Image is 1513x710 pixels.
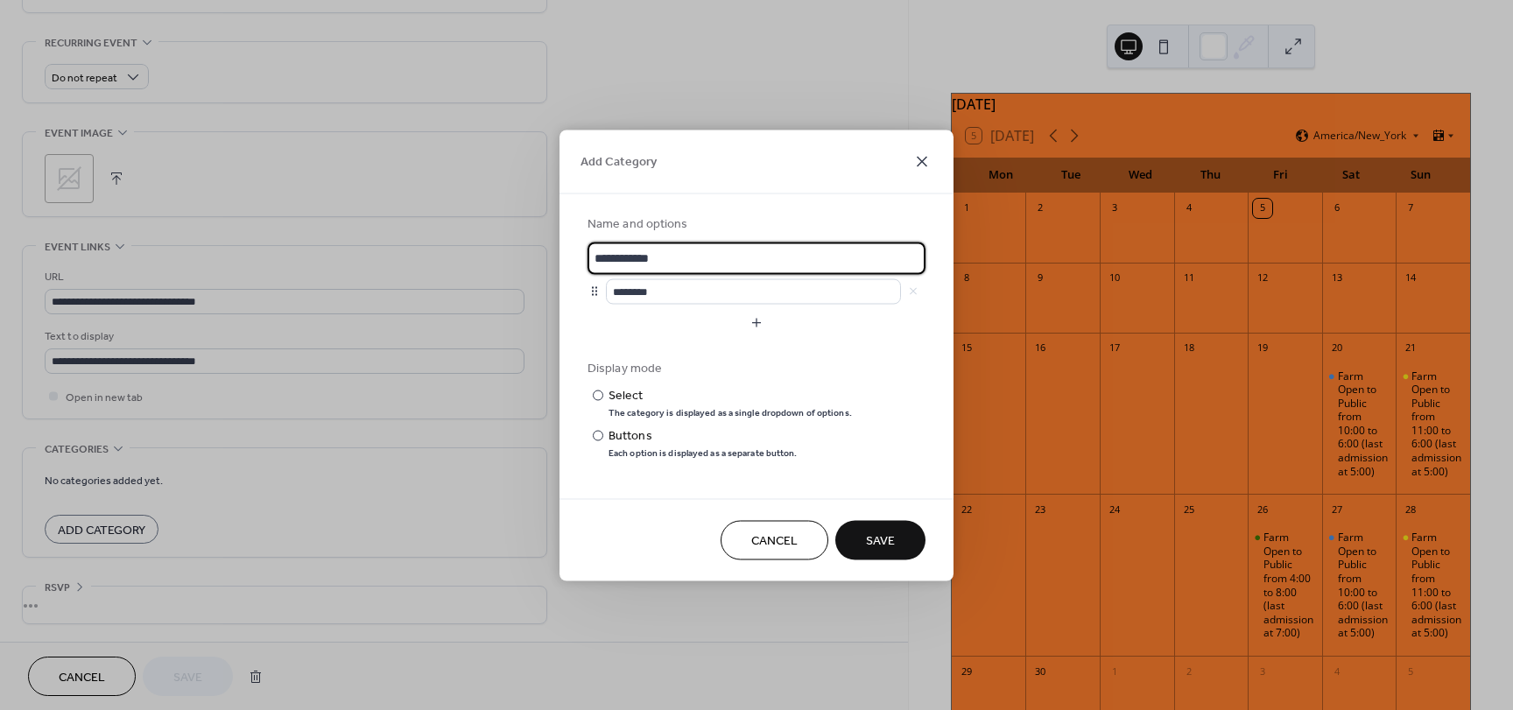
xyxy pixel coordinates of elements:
button: Save [835,520,925,559]
button: Cancel [721,520,828,559]
div: Display mode [588,359,922,377]
span: Add Category [581,153,657,172]
span: Cancel [751,532,798,551]
div: Select [609,386,848,404]
div: Buttons [609,426,794,445]
div: The category is displayed as a single dropdown of options. [609,406,852,418]
div: Each option is displayed as a separate button. [609,446,798,459]
span: Save [866,532,895,551]
div: Name and options [588,214,922,233]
